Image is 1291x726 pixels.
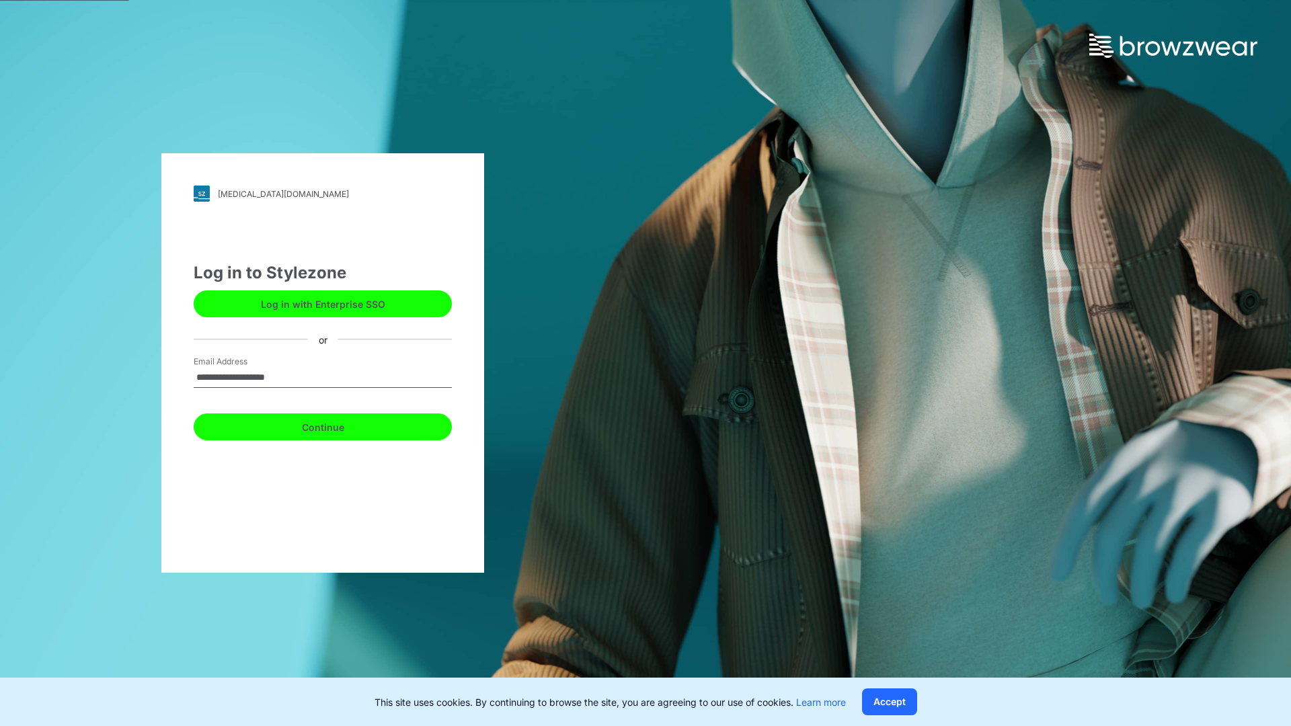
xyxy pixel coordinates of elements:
div: Log in to Stylezone [194,261,452,285]
img: svg+xml;base64,PHN2ZyB3aWR0aD0iMjgiIGhlaWdodD0iMjgiIHZpZXdCb3g9IjAgMCAyOCAyOCIgZmlsbD0ibm9uZSIgeG... [194,186,210,202]
div: [MEDICAL_DATA][DOMAIN_NAME] [218,189,349,199]
button: Log in with Enterprise SSO [194,290,452,317]
a: Learn more [796,696,846,708]
label: Email Address [194,356,288,368]
a: [MEDICAL_DATA][DOMAIN_NAME] [194,186,452,202]
img: browzwear-logo.73288ffb.svg [1089,34,1257,58]
button: Continue [194,413,452,440]
p: This site uses cookies. By continuing to browse the site, you are agreeing to our use of cookies. [375,695,846,709]
button: Accept [862,688,917,715]
div: or [308,332,338,346]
